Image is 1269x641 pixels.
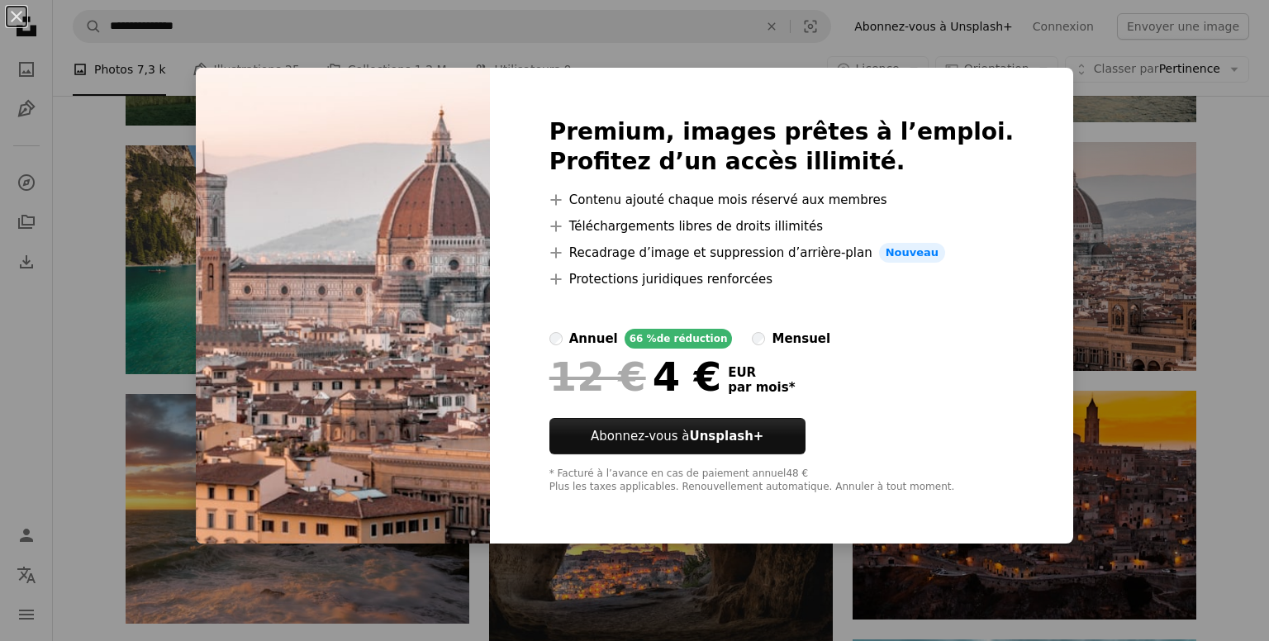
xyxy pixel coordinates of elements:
[549,190,1015,210] li: Contenu ajouté chaque mois réservé aux membres
[549,418,806,454] button: Abonnez-vous àUnsplash+
[772,329,830,349] div: mensuel
[549,243,1015,263] li: Recadrage d’image et suppression d’arrière-plan
[196,68,490,544] img: premium_photo-1676652987601-734d5a34633f
[625,329,733,349] div: 66 % de réduction
[752,332,765,345] input: mensuel
[569,329,618,349] div: annuel
[549,355,646,398] span: 12 €
[689,429,763,444] strong: Unsplash+
[549,468,1015,494] div: * Facturé à l’avance en cas de paiement annuel 48 € Plus les taxes applicables. Renouvellement au...
[549,269,1015,289] li: Protections juridiques renforcées
[549,355,721,398] div: 4 €
[879,243,945,263] span: Nouveau
[728,380,795,395] span: par mois *
[728,365,795,380] span: EUR
[549,117,1015,177] h2: Premium, images prêtes à l’emploi. Profitez d’un accès illimité.
[549,332,563,345] input: annuel66 %de réduction
[549,216,1015,236] li: Téléchargements libres de droits illimités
